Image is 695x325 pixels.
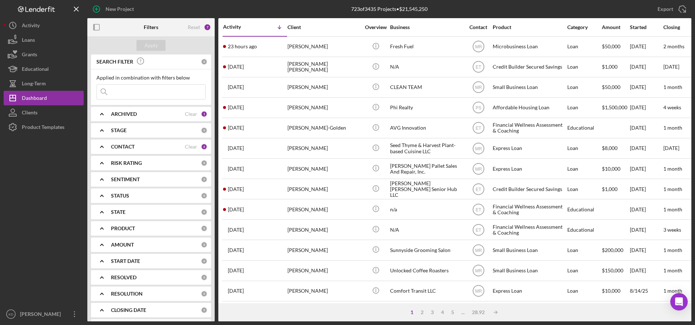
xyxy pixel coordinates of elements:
div: 1 [407,309,417,315]
div: Business [390,24,463,30]
div: Phi Realty [390,98,463,117]
b: STATUS [111,193,129,199]
time: 1 month [663,186,682,192]
div: Small Business Loan [493,261,565,280]
button: Product Templates [4,120,84,134]
div: Loan [567,281,601,301]
time: 2025-08-17 12:31 [228,105,244,110]
div: AVG Innovation [390,118,463,138]
div: Export [658,2,673,16]
div: Amount [602,24,629,30]
div: [PERSON_NAME] [287,37,360,56]
div: Loan [567,261,601,280]
b: CONTACT [111,144,135,150]
div: [PERSON_NAME] [287,220,360,239]
time: 2025-08-15 11:05 [228,247,244,253]
button: New Project [87,2,141,16]
div: [DATE] [630,220,663,239]
div: [DATE] [630,98,663,117]
text: MR [475,268,482,273]
div: [PERSON_NAME] Pallet Sales And Repair, Inc. [390,159,463,178]
text: MR [475,44,482,49]
time: 2025-08-15 17:10 [228,186,244,192]
div: Loan [567,159,601,178]
div: $10,000 [602,159,629,178]
time: 1 month [663,125,682,131]
div: 2 [417,309,427,315]
text: ET [476,187,481,192]
div: [PERSON_NAME] [PERSON_NAME] [287,57,360,77]
div: 5 [448,309,458,315]
div: Grants [22,47,37,64]
text: ET [476,65,481,70]
button: Clients [4,105,84,120]
div: Express Loan [493,159,565,178]
time: 2025-08-15 18:48 [228,125,244,131]
time: 2025-08-18 13:43 [228,44,257,49]
div: [DATE] [630,159,663,178]
div: Unlocked Coffee Roasters [390,261,463,280]
div: Open Intercom Messenger [670,293,688,310]
div: Product [493,24,565,30]
div: Microbusiness Loan [493,37,565,56]
div: Loan [567,37,601,56]
div: [PERSON_NAME] [287,159,360,178]
text: MR [475,85,482,90]
div: 0 [201,160,207,166]
div: Started [630,24,663,30]
div: [PERSON_NAME] [287,200,360,219]
div: [PERSON_NAME] [287,281,360,301]
div: N/A [390,220,463,239]
b: SEARCH FILTER [96,59,133,65]
div: New Project [106,2,134,16]
div: Small Business Loan [493,78,565,97]
div: Comfort Transit LLC [390,281,463,301]
div: Loans [22,33,35,49]
div: Fresh Fuel [390,37,463,56]
div: $150,000 [602,261,629,280]
div: 0 [201,291,207,297]
div: Seed Thyme & Harvest Plant-based Cuisine LLC [390,139,463,158]
text: ET [476,126,481,131]
time: 2 months [663,43,684,49]
a: Dashboard [4,91,84,105]
div: Educational [567,220,601,239]
div: $8,000 [602,139,629,158]
b: RESOLVED [111,275,136,280]
text: MR [475,146,482,151]
a: Activity [4,18,84,33]
time: [DATE] [663,145,679,151]
div: [DATE] [630,78,663,97]
button: Long-Term [4,76,84,91]
div: 0 [201,258,207,264]
div: Financial Wellness Assessment & Coaching [493,220,565,239]
a: Loans [4,33,84,47]
div: [PERSON_NAME] [287,139,360,158]
b: Filters [144,24,158,30]
text: ET [476,227,481,232]
time: 2025-08-17 18:53 [228,84,244,90]
div: 8/14/25 [630,302,663,321]
div: 3 [427,309,437,315]
div: Educational [567,118,601,138]
div: [PERSON_NAME] [287,98,360,117]
div: Loan [567,139,601,158]
div: Credit Builder Secured Savings [493,179,565,199]
div: Financial Wellness Assessment & Coaching [493,118,565,138]
div: [DATE] [630,200,663,219]
div: $20,000 [602,302,629,321]
div: 0 [201,176,207,183]
time: 2025-08-15 18:37 [228,145,244,151]
div: Long-Term [22,76,46,93]
time: 2025-08-15 02:11 [228,268,244,273]
div: $1,500,000 [602,98,629,117]
div: Loan [567,57,601,77]
button: Educational [4,62,84,76]
div: Loan [567,179,601,199]
div: Clear [185,144,197,150]
div: 0 [201,58,207,65]
b: SENTIMENT [111,176,140,182]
